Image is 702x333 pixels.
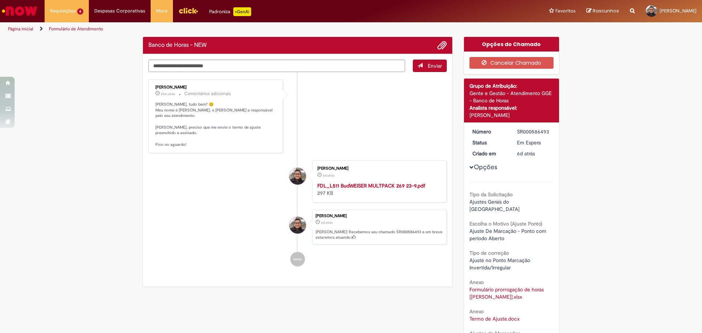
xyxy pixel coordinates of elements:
div: Leandro Da Silva Cadima [289,168,306,185]
button: Enviar [413,60,447,72]
span: 6d atrás [517,150,535,157]
a: Download de Formulário prorrogação de horas [Jornada dobrada].xlsx [469,286,545,300]
span: More [156,7,167,15]
span: 20m atrás [161,92,175,96]
a: FDL_L511 BudWEISER MULTPACK 269 23-9.pdf [317,182,425,189]
span: Favoritos [555,7,575,15]
span: [PERSON_NAME] [660,8,697,14]
span: Ajuste no Ponto Marcação Invertida/Irregular [469,257,532,271]
span: 6d atrás [323,173,335,178]
h2: Banco de Horas - NEW Histórico de tíquete [148,42,207,49]
div: Em Espera [517,139,551,146]
li: Leandro Da Silva Cadima [148,210,447,245]
textarea: Digite sua mensagem aqui... [148,60,405,72]
a: Download de Termo de Ajuste.docx [469,315,520,322]
div: [PERSON_NAME] [316,214,443,218]
time: 25/09/2025 12:11:53 [321,220,333,225]
div: Grupo de Atribuição: [469,82,554,90]
b: Anexo [469,279,484,285]
div: [PERSON_NAME] [317,166,439,171]
time: 25/09/2025 12:11:51 [323,173,335,178]
span: Requisições [50,7,76,15]
time: 25/09/2025 12:11:53 [517,150,535,157]
a: Página inicial [8,26,33,32]
div: SR000586493 [517,128,551,135]
span: Despesas Corporativas [94,7,145,15]
b: Escolha o Motivo (Ajuste Ponto) [469,220,542,227]
div: 25/09/2025 12:11:53 [517,150,551,157]
dt: Status [467,139,512,146]
a: Rascunhos [586,8,619,15]
ul: Trilhas de página [5,22,463,36]
div: Leandro Da Silva Cadima [289,217,306,234]
dt: Número [467,128,512,135]
b: Tipo da Solicitação [469,191,513,198]
a: Formulário de Atendimento [49,26,103,32]
div: Gente e Gestão - Atendimento GGE - Banco de Horas [469,90,554,104]
div: [PERSON_NAME] [155,85,277,90]
p: +GenAi [233,7,251,16]
span: 6d atrás [321,220,333,225]
span: Ajustes Gerais do [GEOGRAPHIC_DATA] [469,198,520,212]
small: Comentários adicionais [184,91,231,97]
p: [PERSON_NAME], tudo bem? 😊 Meu nome é [PERSON_NAME], e [PERSON_NAME] a responsável pelo seu atend... [155,102,277,148]
img: ServiceNow [1,4,38,18]
b: Anexo [469,308,484,315]
span: Rascunhos [593,7,619,14]
ul: Histórico de tíquete [148,72,447,274]
button: Adicionar anexos [437,41,447,50]
div: Opções do Chamado [464,37,559,52]
div: Analista responsável: [469,104,554,111]
button: Cancelar Chamado [469,57,554,69]
span: 6 [77,8,83,15]
div: [PERSON_NAME] [469,111,554,119]
img: click_logo_yellow_360x200.png [178,5,198,16]
span: Enviar [428,63,442,69]
div: 297 KB [317,182,439,197]
p: [PERSON_NAME]! Recebemos seu chamado SR000586493 e em breve estaremos atuando. [316,229,443,241]
dt: Criado em [467,150,512,157]
b: Tipo de correção [469,250,509,256]
span: Ajuste De Marcação - Ponto com período Aberto [469,228,548,242]
time: 30/09/2025 14:45:30 [161,92,175,96]
div: Padroniza [209,7,251,16]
